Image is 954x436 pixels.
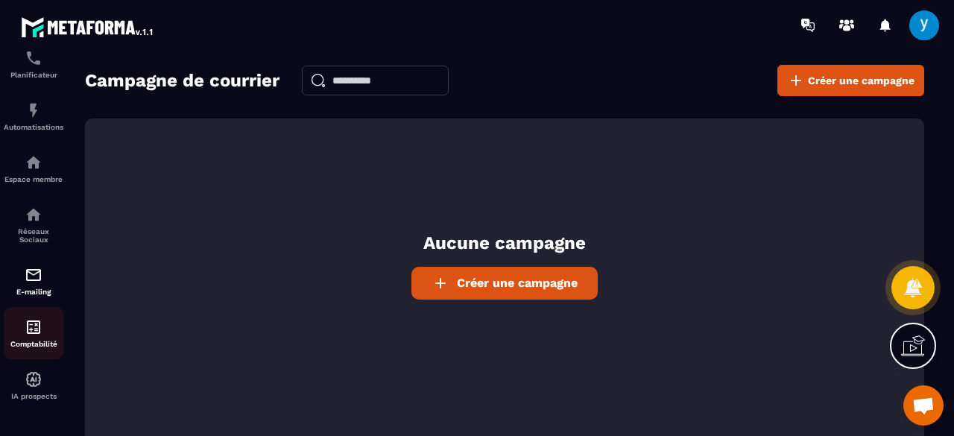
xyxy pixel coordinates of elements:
p: E-mailing [4,288,63,296]
img: automations [25,101,42,119]
a: accountantaccountantComptabilité [4,307,63,359]
span: Créer une campagne [457,276,578,290]
a: automationsautomationsEspace membre [4,142,63,195]
img: automations [25,154,42,171]
h2: Campagne de courrier [85,66,279,95]
a: social-networksocial-networkRéseaux Sociaux [4,195,63,255]
img: accountant [25,318,42,336]
p: Espace membre [4,175,63,183]
img: automations [25,370,42,388]
a: automationsautomationsAutomatisations [4,90,63,142]
img: email [25,266,42,284]
a: Créer une campagne [777,65,924,96]
p: Automatisations [4,123,63,131]
p: Planificateur [4,71,63,79]
a: schedulerschedulerPlanificateur [4,38,63,90]
img: scheduler [25,49,42,67]
p: Réseaux Sociaux [4,227,63,244]
p: IA prospects [4,392,63,400]
p: Comptabilité [4,340,63,348]
img: logo [21,13,155,40]
img: social-network [25,206,42,224]
span: Créer une campagne [808,73,914,88]
p: Aucune campagne [423,231,586,256]
a: Créer une campagne [411,267,598,300]
a: Ouvrir le chat [903,385,944,426]
a: emailemailE-mailing [4,255,63,307]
